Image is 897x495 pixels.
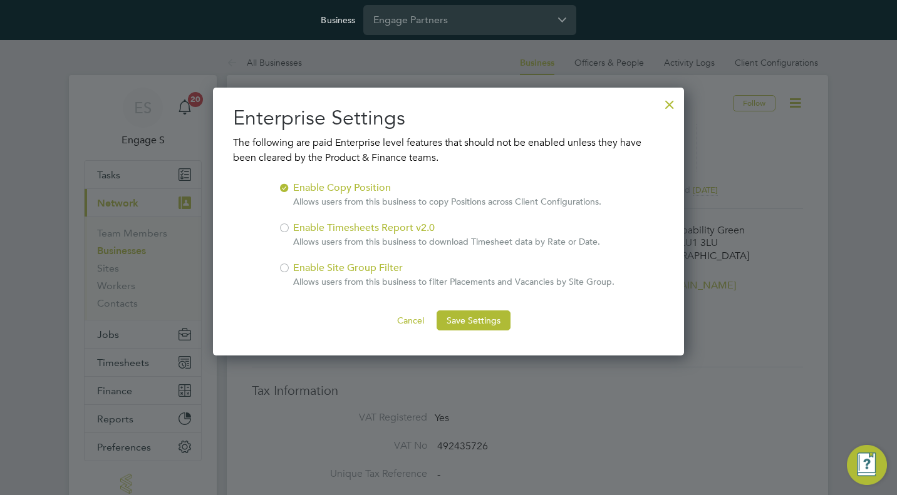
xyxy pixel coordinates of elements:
[293,275,614,288] p: Allows users from this business to filter Placements and Vacancies by Site Group.
[437,310,511,330] button: Save Settings
[233,135,664,165] p: The following are paid Enterprise level features that should not be enabled unless they have been...
[293,195,601,208] p: Allows users from this business to copy Positions across Client Configurations.
[293,260,614,288] div: Enable Site Group Filter
[847,445,887,485] button: Engage Resource Center
[293,235,600,248] p: Allows users from this business to download Timesheet data by Rate or Date.
[293,220,600,248] div: Enable Timesheets Report v2.0
[233,105,664,131] h2: Enterprise Settings
[293,180,601,208] div: Enable Copy Position
[387,310,434,330] button: Cancel
[321,14,355,26] label: Business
